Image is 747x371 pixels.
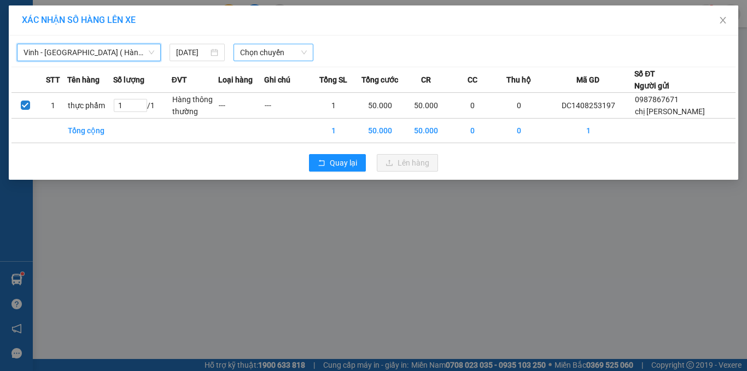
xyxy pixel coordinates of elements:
td: Hàng thông thường [172,93,218,119]
button: rollbackQuay lại [309,154,366,172]
span: 0987867671 [635,95,679,104]
button: Close [708,5,738,36]
strong: CHUYỂN PHÁT NHANH AN PHÚ QUÝ [16,9,95,44]
td: --- [218,93,265,119]
img: logo [5,59,14,113]
td: 1 [542,119,634,143]
span: Quay lại [330,157,357,169]
span: STT [46,74,60,86]
span: close [719,16,727,25]
span: CC [468,74,477,86]
td: 50.000 [403,93,450,119]
td: thực phẩm [67,93,114,119]
span: ĐVT [172,74,187,86]
td: Tổng cộng [67,119,114,143]
td: DC1408253197 [542,93,634,119]
td: 1 [311,93,357,119]
td: 0 [450,119,496,143]
div: Số ĐT Người gửi [634,68,669,92]
span: Tổng SL [319,74,347,86]
input: 14/08/2025 [176,46,208,58]
td: 50.000 [357,119,403,143]
span: Thu hộ [506,74,531,86]
span: XÁC NHẬN SỐ HÀNG LÊN XE [22,15,136,25]
span: Loại hàng [218,74,253,86]
span: Tên hàng [67,74,100,86]
td: 1 [311,119,357,143]
td: 50.000 [403,119,450,143]
td: --- [264,93,311,119]
span: Số lượng [113,74,144,86]
span: [GEOGRAPHIC_DATA], [GEOGRAPHIC_DATA] ↔ [GEOGRAPHIC_DATA] [15,46,96,84]
span: Tổng cước [361,74,398,86]
span: Chọn chuyến [240,44,307,61]
span: CR [421,74,431,86]
td: 0 [495,119,542,143]
td: 1 [39,93,67,119]
span: Mã GD [576,74,599,86]
td: / 1 [113,93,172,119]
td: 50.000 [357,93,403,119]
td: 0 [495,93,542,119]
span: Ghi chú [264,74,290,86]
button: uploadLên hàng [377,154,438,172]
span: Vinh - Hà Nội ( Hàng hóa ) [24,44,154,61]
span: chị [PERSON_NAME] [635,107,705,116]
span: rollback [318,159,325,168]
td: 0 [450,93,496,119]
